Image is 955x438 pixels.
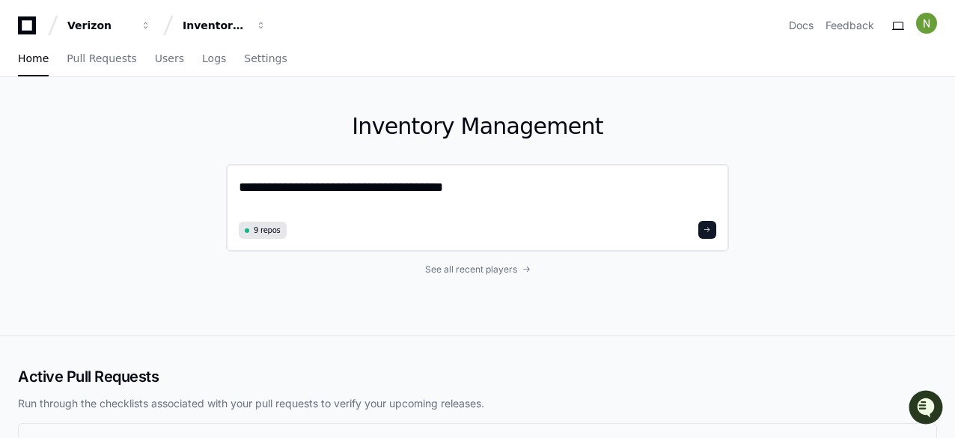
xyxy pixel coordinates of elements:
div: We're offline, but we'll be back soon! [51,127,217,139]
span: 9 repos [254,225,281,236]
img: ACg8ocIiWXJC7lEGJNqNt4FHmPVymFM05ITMeS-frqobA_m8IZ6TxA=s96-c [916,13,937,34]
button: Verizon [61,12,157,39]
span: Home [18,54,49,63]
iframe: Open customer support [907,389,948,429]
img: 1756235613930-3d25f9e4-fa56-45dd-b3ad-e072dfbd1548 [15,112,42,139]
span: Pylon [149,157,181,168]
img: PlayerZero [15,15,45,45]
a: Pull Requests [67,42,136,76]
div: Inventory Management [183,18,247,33]
h2: Active Pull Requests [18,366,937,387]
a: Home [18,42,49,76]
a: Powered byPylon [106,156,181,168]
div: Welcome [15,60,272,84]
span: Pull Requests [67,54,136,63]
a: Logs [202,42,226,76]
a: Settings [244,42,287,76]
button: Start new chat [254,116,272,134]
div: Verizon [67,18,132,33]
h1: Inventory Management [226,113,729,140]
button: Inventory Management [177,12,272,39]
a: Users [155,42,184,76]
span: Users [155,54,184,63]
a: Docs [789,18,814,33]
span: Settings [244,54,287,63]
div: Start new chat [51,112,245,127]
a: See all recent players [226,264,729,276]
button: Feedback [826,18,874,33]
span: See all recent players [425,264,517,276]
span: Logs [202,54,226,63]
p: Run through the checklists associated with your pull requests to verify your upcoming releases. [18,396,937,411]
